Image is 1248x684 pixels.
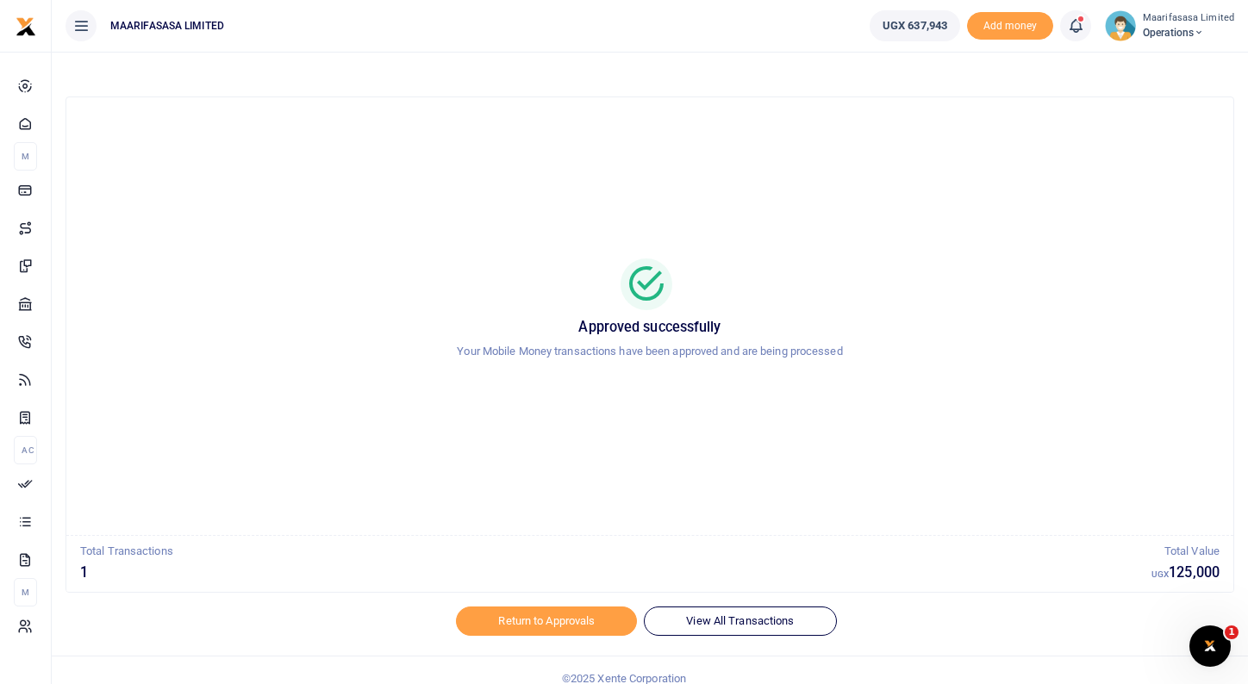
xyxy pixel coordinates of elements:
[80,543,1151,561] p: Total Transactions
[456,606,637,636] a: Return to Approvals
[863,10,967,41] li: Wallet ballance
[1189,625,1231,667] iframe: Intercom live chat
[1225,625,1239,639] span: 1
[1143,25,1234,40] span: Operations
[1151,564,1220,581] h5: 125,000
[967,18,1053,31] a: Add money
[103,18,231,34] span: MAARIFASASA LIMITED
[16,19,36,32] a: logo-small logo-large logo-large
[1143,11,1234,26] small: Maarifasasa Limited
[14,142,37,171] li: M
[87,343,1213,361] p: Your Mobile Money transactions have been approved and are being processed
[14,436,37,464] li: Ac
[870,10,960,41] a: UGX 637,943
[883,17,947,34] span: UGX 637,943
[967,12,1053,40] span: Add money
[87,319,1213,336] h5: Approved successfully
[1151,569,1169,579] small: UGX
[80,564,1151,581] h5: 1
[1151,543,1220,561] p: Total Value
[16,16,36,37] img: logo-small
[1105,10,1136,41] img: profile-user
[967,12,1053,40] li: Toup your wallet
[14,578,37,606] li: M
[1105,10,1234,41] a: profile-user Maarifasasa Limited Operations
[644,606,836,636] a: View All Transactions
